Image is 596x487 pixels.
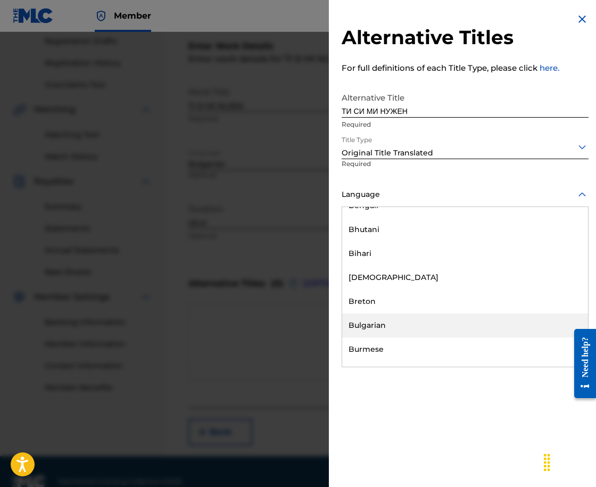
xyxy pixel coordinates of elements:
[342,120,589,129] p: Required
[540,63,559,73] a: here.
[342,242,588,266] div: Bihari
[342,337,588,361] div: Burmese
[13,8,54,23] img: MLC Logo
[342,159,410,183] p: Required
[539,447,556,478] div: Плъзни
[543,436,596,487] div: Джаджи за чат
[566,321,596,407] iframe: Resource Center
[543,436,596,487] iframe: Chat Widget
[342,361,588,385] div: Byelorussian
[342,218,588,242] div: Bhutani
[342,313,588,337] div: Bulgarian
[114,10,151,22] span: Member
[95,10,107,22] img: Top Rightsholder
[342,290,588,313] div: Breton
[342,62,589,75] p: For full definitions of each Title Type, please click
[342,26,589,49] h2: Alternative Titles
[342,266,588,290] div: [DEMOGRAPHIC_DATA]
